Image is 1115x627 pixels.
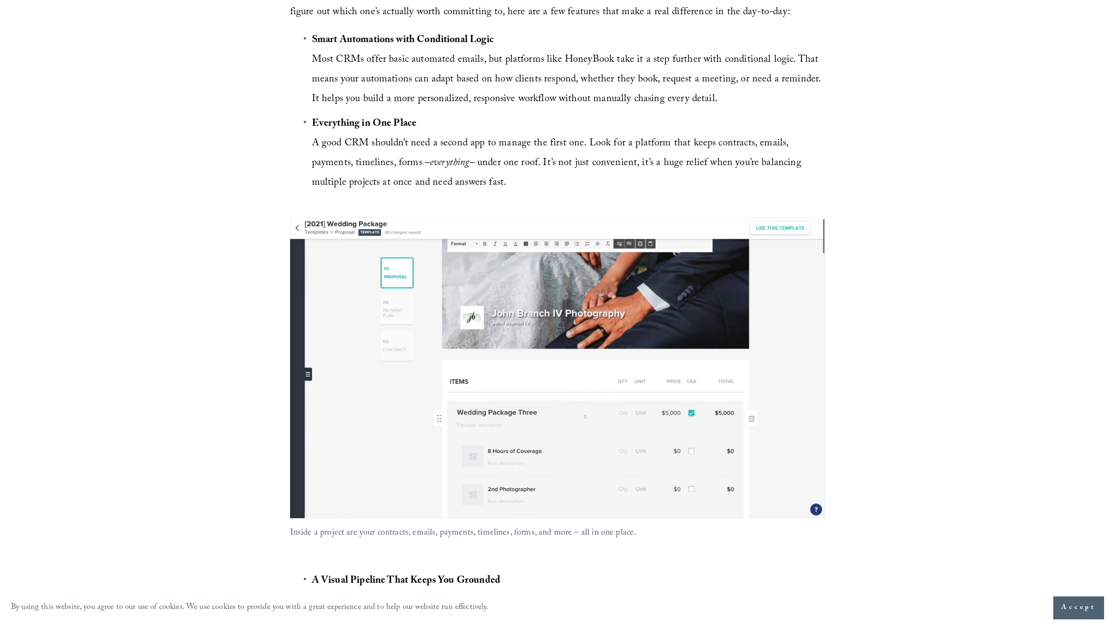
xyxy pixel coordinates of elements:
span: Accept [1061,602,1096,613]
strong: A Visual Pipeline That Keeps You Grounded [312,573,500,590]
em: everything [430,155,470,172]
p: By using this website, you agree to our use of cookies. We use cookies to provide you with a grea... [11,600,489,616]
p: Inside a project are your contracts, emails, payments, timelines, forms, and more – all in one pl... [290,525,825,542]
button: Accept [1053,596,1104,619]
strong: Smart Automations with Conditional Logic [312,32,494,49]
span: Most CRMs offer basic automated emails, but platforms like HoneyBook take it a step further with ... [312,32,824,108]
strong: Everything in One Place [312,116,417,133]
span: A good CRM shouldn’t need a second app to manage the first one. Look for a platform that keeps co... [312,116,804,192]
